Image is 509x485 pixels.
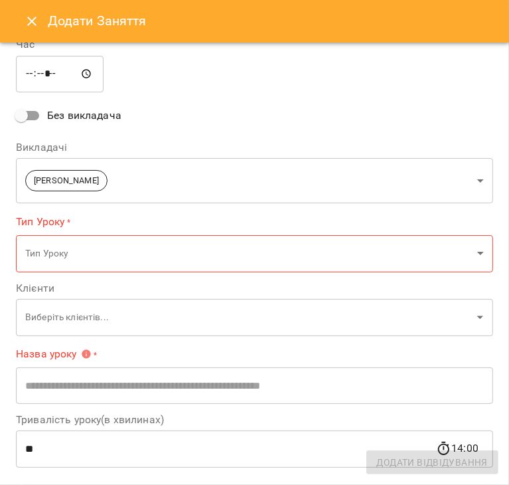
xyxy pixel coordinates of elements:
[16,283,493,294] label: Клієнти
[16,157,493,203] div: [PERSON_NAME]
[48,11,493,31] h6: Додати Заняття
[16,214,493,229] label: Тип Уроку
[25,247,472,260] p: Тип Уроку
[16,298,493,336] div: Виберіть клієнтів...
[16,235,493,272] div: Тип Уроку
[25,311,472,324] p: Виберіть клієнтів...
[47,108,121,124] span: Без викладача
[16,415,493,425] label: Тривалість уроку(в хвилинах)
[16,349,92,359] span: Назва уроку
[16,39,493,50] label: Час
[26,175,107,187] span: [PERSON_NAME]
[16,5,48,37] button: Close
[16,142,493,153] label: Викладачі
[81,349,92,359] svg: Вкажіть назву уроку або виберіть клієнтів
